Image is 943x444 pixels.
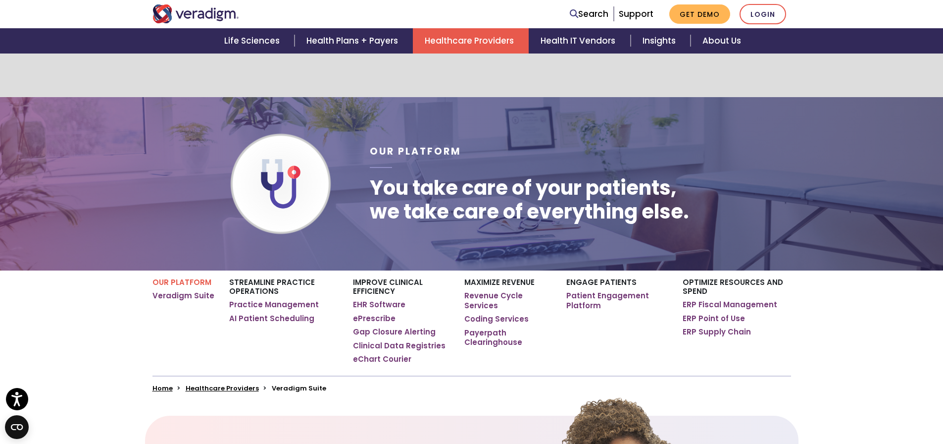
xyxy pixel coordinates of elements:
[353,354,411,364] a: eChart Courier
[353,327,436,337] a: Gap Closure Alerting
[152,291,214,301] a: Veradigm Suite
[353,300,405,310] a: EHR Software
[619,8,653,20] a: Support
[464,328,551,347] a: Payerpath Clearinghouse
[353,341,446,351] a: Clinical Data Registries
[464,291,551,310] a: Revenue Cycle Services
[740,4,786,24] a: Login
[5,415,29,439] button: Open CMP widget
[229,300,319,310] a: Practice Management
[683,327,751,337] a: ERP Supply Chain
[229,314,314,324] a: AI Patient Scheduling
[186,384,259,393] a: Healthcare Providers
[464,314,529,324] a: Coding Services
[413,28,529,54] a: Healthcare Providers
[753,373,931,432] iframe: Drift Chat Widget
[152,384,173,393] a: Home
[683,314,745,324] a: ERP Point of Use
[212,28,295,54] a: Life Sciences
[295,28,413,54] a: Health Plans + Payers
[566,291,668,310] a: Patient Engagement Platform
[683,300,777,310] a: ERP Fiscal Management
[631,28,691,54] a: Insights
[669,4,730,24] a: Get Demo
[691,28,753,54] a: About Us
[370,145,461,158] span: Our Platform
[370,176,689,223] h1: You take care of your patients, we take care of everything else.
[529,28,630,54] a: Health IT Vendors
[353,314,396,324] a: ePrescribe
[152,4,239,23] img: Veradigm logo
[570,7,608,21] a: Search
